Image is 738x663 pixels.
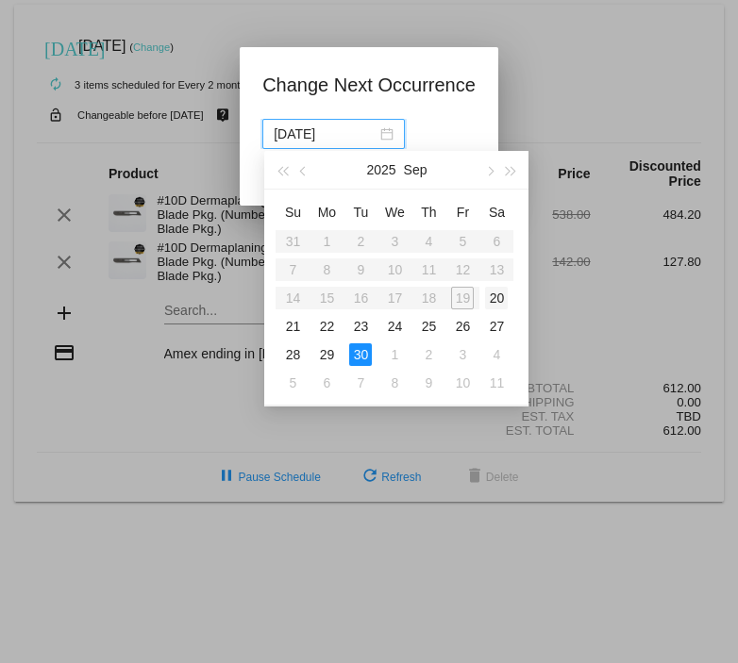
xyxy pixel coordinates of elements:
[272,151,293,189] button: Last year (Control + left)
[383,343,406,366] div: 1
[294,151,314,189] button: Previous month (PageUp)
[310,312,344,340] td: 9/22/2025
[315,372,338,394] div: 6
[411,369,445,397] td: 10/9/2025
[445,369,479,397] td: 10/10/2025
[262,160,345,194] button: Update
[417,343,440,366] div: 2
[315,315,338,338] div: 22
[479,340,513,369] td: 10/4/2025
[377,312,411,340] td: 9/24/2025
[276,197,310,227] th: Sun
[281,372,304,394] div: 5
[479,284,513,312] td: 9/20/2025
[411,340,445,369] td: 10/2/2025
[404,151,428,189] button: Sep
[451,372,474,394] div: 10
[344,312,377,340] td: 9/23/2025
[276,340,310,369] td: 9/28/2025
[281,343,304,366] div: 28
[485,372,508,394] div: 11
[377,340,411,369] td: 10/1/2025
[485,287,508,309] div: 20
[366,151,395,189] button: 2025
[310,340,344,369] td: 9/29/2025
[276,312,310,340] td: 9/21/2025
[485,315,508,338] div: 27
[451,343,474,366] div: 3
[445,340,479,369] td: 10/3/2025
[344,340,377,369] td: 9/30/2025
[451,315,474,338] div: 26
[349,372,372,394] div: 7
[417,315,440,338] div: 25
[344,369,377,397] td: 10/7/2025
[479,197,513,227] th: Sat
[310,197,344,227] th: Mon
[445,197,479,227] th: Fri
[383,372,406,394] div: 8
[417,372,440,394] div: 9
[349,315,372,338] div: 23
[349,343,372,366] div: 30
[281,315,304,338] div: 21
[411,312,445,340] td: 9/25/2025
[479,369,513,397] td: 10/11/2025
[274,124,377,144] input: Select date
[276,369,310,397] td: 10/5/2025
[310,369,344,397] td: 10/6/2025
[377,197,411,227] th: Wed
[411,197,445,227] th: Thu
[479,312,513,340] td: 9/27/2025
[315,343,338,366] div: 29
[377,369,411,397] td: 10/8/2025
[485,343,508,366] div: 4
[383,315,406,338] div: 24
[479,151,500,189] button: Next month (PageDown)
[262,70,476,100] h1: Change Next Occurrence
[344,197,377,227] th: Tue
[500,151,521,189] button: Next year (Control + right)
[445,312,479,340] td: 9/26/2025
